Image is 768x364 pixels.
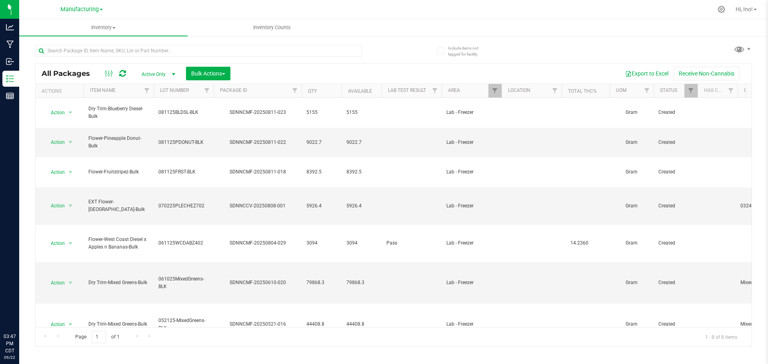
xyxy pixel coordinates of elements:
[658,279,693,286] span: Created
[212,320,303,328] div: SDNNCMF-20250521-016
[306,139,337,146] span: 9022.7
[42,69,98,78] span: All Packages
[736,6,753,12] span: Hi, Ino!
[35,45,362,57] input: Search Package ID, Item Name, SKU, Lot or Part Number...
[308,88,317,94] a: Qty
[44,238,65,249] span: Action
[346,109,377,116] span: 5155
[88,198,149,213] span: EXT Flower-[GEOGRAPHIC_DATA]-Bulk
[42,88,80,94] div: Actions
[306,202,337,210] span: 5926.4
[212,239,303,247] div: SDNNCMF-20250804-029
[346,239,377,247] span: 3094
[614,320,649,328] span: Gram
[66,107,76,118] span: select
[614,239,649,247] span: Gram
[448,45,488,57] span: Include items not tagged for facility
[658,168,693,176] span: Created
[186,67,230,80] button: Bulk Actions
[306,279,337,286] span: 79868.3
[684,84,698,97] a: Filter
[88,236,149,251] span: Flower-West Coast Diesel x Apples n Bananas-Bulk
[446,202,497,210] span: Lab - Freezer
[658,202,693,210] span: Created
[88,320,149,328] span: Dry Trim-Mixed Greens-Bulk
[428,84,442,97] a: Filter
[6,75,14,83] inline-svg: Inventory
[66,238,76,249] span: select
[212,279,303,286] div: SDNNCMF-20250610-020
[212,168,303,176] div: SDNNCMF-20250811-018
[446,239,497,247] span: Lab - Freezer
[446,279,497,286] span: Lab - Freezer
[658,139,693,146] span: Created
[8,300,32,324] iframe: Resource center
[220,88,247,93] a: Package ID
[140,84,154,97] a: Filter
[68,331,126,343] span: Page of 1
[288,84,302,97] a: Filter
[66,319,76,330] span: select
[346,320,377,328] span: 44408.8
[66,277,76,288] span: select
[88,279,149,286] span: Dry Trim-Mixed Greens-Bulk
[306,109,337,116] span: 5155
[88,135,149,150] span: Flower-Pineapple Donut-Bulk
[44,167,65,178] span: Action
[66,200,76,211] span: select
[158,275,209,290] span: 061025MixedGreens-BLK
[724,84,738,97] a: Filter
[346,139,377,146] span: 9022.7
[348,88,372,94] a: Available
[306,320,337,328] span: 44408.8
[6,23,14,31] inline-svg: Analytics
[658,239,693,247] span: Created
[44,137,65,148] span: Action
[614,168,649,176] span: Gram
[92,331,106,343] input: 1
[66,137,76,148] span: select
[90,88,116,93] a: Item Name
[191,70,225,77] span: Bulk Actions
[6,40,14,48] inline-svg: Manufacturing
[614,202,649,210] span: Gram
[4,333,16,354] p: 03:47 PM CDT
[346,202,377,210] span: 5926.4
[4,354,16,360] p: 09/22
[212,202,303,210] div: SDNNCCV-20250808-001
[699,331,744,343] span: 1 - 8 of 8 items
[620,67,674,80] button: Export to Excel
[446,139,497,146] span: Lab - Freezer
[158,139,209,146] span: 081125PDONUT-BLK
[158,202,209,210] span: 070225PLECHEZ702
[88,168,149,176] span: Flower-Fruitstripez-Bulk
[446,168,497,176] span: Lab - Freezer
[6,92,14,100] inline-svg: Reports
[716,6,726,13] div: Manage settings
[66,167,76,178] span: select
[188,19,356,36] a: Inventory Counts
[488,84,502,97] a: Filter
[160,88,189,93] a: Lot Number
[60,6,99,13] span: Manufacturing
[508,88,530,93] a: Location
[448,88,460,93] a: Area
[616,88,626,93] a: UOM
[306,239,337,247] span: 3094
[88,105,149,120] span: Dry Trim-Blueberry Diesel-Bulk
[200,84,214,97] a: Filter
[640,84,654,97] a: Filter
[658,320,693,328] span: Created
[19,19,188,36] a: Inventory
[44,319,65,330] span: Action
[614,279,649,286] span: Gram
[44,200,65,211] span: Action
[568,88,597,94] a: Total THC%
[388,88,426,93] a: Lab Test Result
[346,168,377,176] span: 8392.5
[212,109,303,116] div: SDNNCMF-20250811-023
[44,107,65,118] span: Action
[674,67,740,80] button: Receive Non-Cannabis
[6,58,14,66] inline-svg: Inbound
[658,109,693,116] span: Created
